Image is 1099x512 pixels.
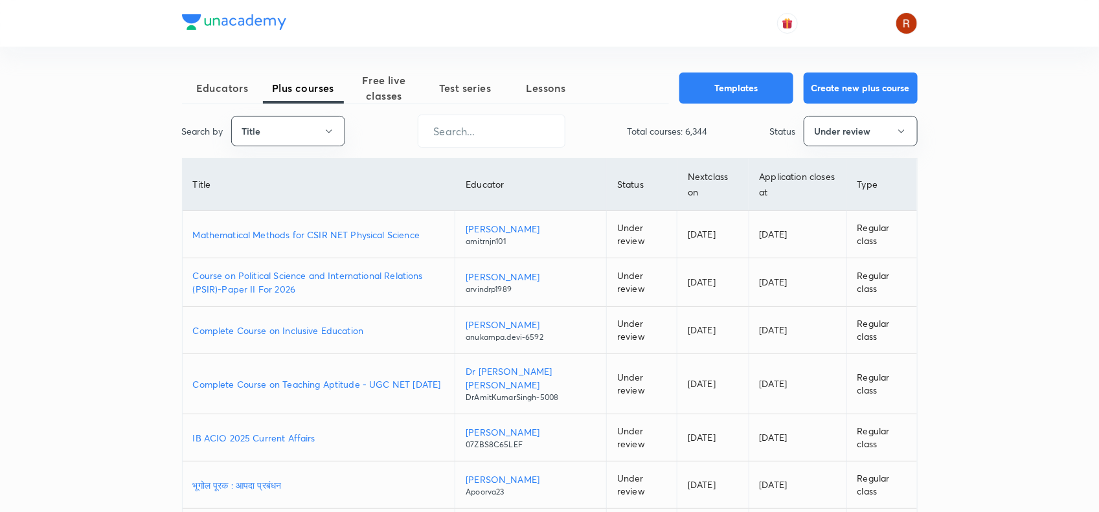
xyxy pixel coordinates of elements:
[466,364,596,392] p: Dr [PERSON_NAME] [PERSON_NAME]
[770,124,796,138] p: Status
[263,80,344,96] span: Plus courses
[607,307,677,354] td: Under review
[846,258,916,307] td: Regular class
[749,307,846,354] td: [DATE]
[193,431,445,445] a: IB ACIO 2025 Current Affairs
[846,307,916,354] td: Regular class
[749,414,846,462] td: [DATE]
[466,318,596,343] a: [PERSON_NAME]anukampa.devi-6592
[749,258,846,307] td: [DATE]
[607,211,677,258] td: Under review
[193,478,445,492] a: भूगोल पूरक : आपदा प्रबंधन
[846,211,916,258] td: Regular class
[193,269,445,296] a: Course on Political Science and International Relations (PSIR)-Paper II For 2026
[466,270,596,295] a: [PERSON_NAME]arvindrp1989
[466,318,596,331] p: [PERSON_NAME]
[425,80,506,96] span: Test series
[182,14,286,30] img: Company Logo
[455,159,607,211] th: Educator
[896,12,918,34] img: Rupsha chowdhury
[677,462,749,509] td: [DATE]
[466,270,596,284] p: [PERSON_NAME]
[466,236,596,247] p: amitrnjn101
[749,159,846,211] th: Application closes at
[193,377,445,391] a: Complete Course on Teaching Aptitude - UGC NET [DATE]
[749,211,846,258] td: [DATE]
[466,364,596,403] a: Dr [PERSON_NAME] [PERSON_NAME]DrAmitKumarSingh-5008
[466,222,596,247] a: [PERSON_NAME]amitrnjn101
[846,462,916,509] td: Regular class
[182,14,286,33] a: Company Logo
[466,473,596,498] a: [PERSON_NAME]Apoorva23
[607,258,677,307] td: Under review
[677,159,749,211] th: Next class on
[677,414,749,462] td: [DATE]
[466,486,596,498] p: Apoorva23
[466,392,596,403] p: DrAmitKumarSingh-5008
[749,462,846,509] td: [DATE]
[193,228,445,241] a: Mathematical Methods for CSIR NET Physical Science
[677,211,749,258] td: [DATE]
[846,354,916,414] td: Regular class
[466,331,596,343] p: anukampa.devi-6592
[344,72,425,104] span: Free live classes
[804,116,918,146] button: Under review
[749,354,846,414] td: [DATE]
[231,116,345,146] button: Title
[466,425,596,451] a: [PERSON_NAME]07ZBS8C65LEF
[466,284,596,295] p: arvindrp1989
[677,258,749,307] td: [DATE]
[804,72,918,104] button: Create new plus course
[846,414,916,462] td: Regular class
[193,324,445,337] a: Complete Course on Inclusive Education
[777,13,798,34] button: avatar
[182,124,223,138] p: Search by
[607,462,677,509] td: Under review
[182,80,263,96] span: Educators
[466,222,596,236] p: [PERSON_NAME]
[846,159,916,211] th: Type
[782,17,793,29] img: avatar
[466,425,596,439] p: [PERSON_NAME]
[506,80,587,96] span: Lessons
[607,159,677,211] th: Status
[677,307,749,354] td: [DATE]
[607,354,677,414] td: Under review
[418,115,565,148] input: Search...
[183,159,455,211] th: Title
[607,414,677,462] td: Under review
[466,439,596,451] p: 07ZBS8C65LEF
[466,473,596,486] p: [PERSON_NAME]
[679,72,793,104] button: Templates
[628,124,708,138] p: Total courses: 6,344
[677,354,749,414] td: [DATE]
